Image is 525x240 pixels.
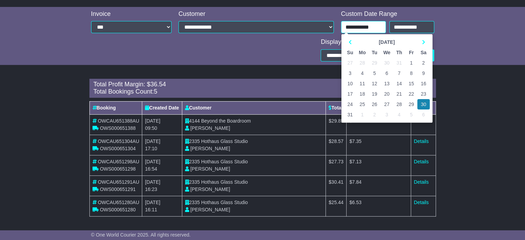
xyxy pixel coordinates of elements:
span: OWCAU651280AU [98,200,139,205]
th: Fr [405,47,417,58]
span: 09:50 [145,125,157,131]
span: OWCAU651304AU [98,138,139,144]
span: [DATE] [145,118,160,124]
td: 26 [368,99,380,109]
span: Hothaus Glass Studio [201,159,248,164]
td: 30 [417,99,429,109]
td: 9 [417,68,429,78]
span: 7.84 [352,179,361,185]
span: 7.13 [352,159,361,164]
span: [PERSON_NAME] [190,186,230,192]
span: Beyond the Boardroom [201,118,251,124]
span: 7.69 [352,118,361,124]
td: 6 [381,68,393,78]
td: 28 [356,58,369,68]
span: 16:11 [145,207,157,212]
span: Hothaus Glass Studio [201,200,248,205]
div: Customer [178,10,334,18]
a: Details [414,179,429,185]
a: Details [414,200,429,205]
span: 6.53 [352,200,361,205]
td: 3 [381,109,393,120]
td: 25 [356,99,369,109]
span: [PERSON_NAME] [190,207,230,212]
th: We [381,47,393,58]
div: Total Profit Margin: $ [94,81,432,88]
td: 11 [356,78,369,89]
span: [PERSON_NAME] [190,125,230,131]
span: 29.85 [331,118,343,124]
span: OWS000651280 [100,207,136,212]
span: OWS000651304 [100,146,136,151]
a: Details [414,118,429,124]
td: 14 [393,78,405,89]
td: 8 [405,68,417,78]
span: [PERSON_NAME] [190,166,230,172]
span: [DATE] [145,200,160,205]
td: 29 [405,99,417,109]
th: Mo [356,47,369,58]
div: Display [321,38,434,46]
span: 2335 [189,200,200,205]
span: Hothaus Glass Studio [201,179,248,185]
td: 29 [368,58,380,68]
span: Hothaus Glass Studio [201,138,248,144]
td: 5 [405,109,417,120]
td: $ [347,114,411,135]
a: Details [414,138,429,144]
td: 1 [356,109,369,120]
td: $ [326,155,347,175]
span: [PERSON_NAME] [190,146,230,151]
td: 6 [417,109,429,120]
td: 16 [417,78,429,89]
span: [DATE] [145,138,160,144]
td: $ [326,114,347,135]
td: 4 [356,68,369,78]
span: OWCAU651291AU [98,179,139,185]
span: OWS000651298 [100,166,136,172]
td: 27 [381,99,393,109]
span: [DATE] [145,159,160,164]
td: 20 [381,89,393,99]
span: 17:10 [145,146,157,151]
td: 15 [405,78,417,89]
span: 5 [154,88,157,95]
th: Th [393,47,405,58]
td: 12 [368,78,380,89]
a: Details [414,159,429,164]
th: Sa [417,47,429,58]
span: [DATE] [145,179,160,185]
td: 2 [417,58,429,68]
td: $ [347,155,411,175]
td: 27 [344,58,356,68]
span: 25.44 [331,200,343,205]
span: 2335 [189,179,200,185]
td: $ [326,175,347,196]
span: 27.73 [331,159,343,164]
th: Created Date [142,101,182,114]
span: 16:23 [145,186,157,192]
td: $ [347,175,411,196]
span: OWCAU651298AU [98,159,139,164]
td: 31 [344,109,356,120]
span: 16:54 [145,166,157,172]
span: 2335 [189,159,200,164]
div: Custom Date Range [341,10,434,18]
th: Customer [182,101,326,114]
td: 4 [393,109,405,120]
span: 2335 [189,138,200,144]
td: 18 [356,89,369,99]
span: 28.57 [331,138,343,144]
th: Select Month [356,37,417,47]
td: $ [347,135,411,155]
td: $ [326,196,347,216]
span: © One World Courier 2025. All rights reserved. [91,232,191,238]
span: 4144 [189,118,200,124]
div: Total Bookings Count: [94,88,432,96]
td: 13 [381,78,393,89]
td: 10 [344,78,356,89]
td: 23 [417,89,429,99]
span: 36.54 [150,81,166,88]
span: OWS000651388 [100,125,136,131]
th: Su [344,47,356,58]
